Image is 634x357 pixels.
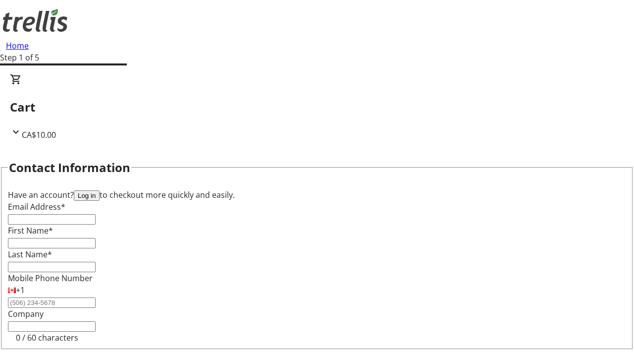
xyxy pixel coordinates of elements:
h2: Cart [10,98,624,116]
input: (506) 234-5678 [8,297,96,308]
label: Company [8,308,44,319]
label: Email Address* [8,201,65,212]
label: Mobile Phone Number [8,273,93,284]
div: Have an account? to checkout more quickly and easily. [8,189,626,201]
label: First Name* [8,225,53,236]
tr-character-limit: 0 / 60 characters [16,332,78,343]
div: CartCA$10.00 [10,73,624,141]
h2: Contact Information [9,159,130,177]
label: Last Name* [8,249,52,260]
span: CA$10.00 [22,129,56,140]
button: Log in [74,190,100,201]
